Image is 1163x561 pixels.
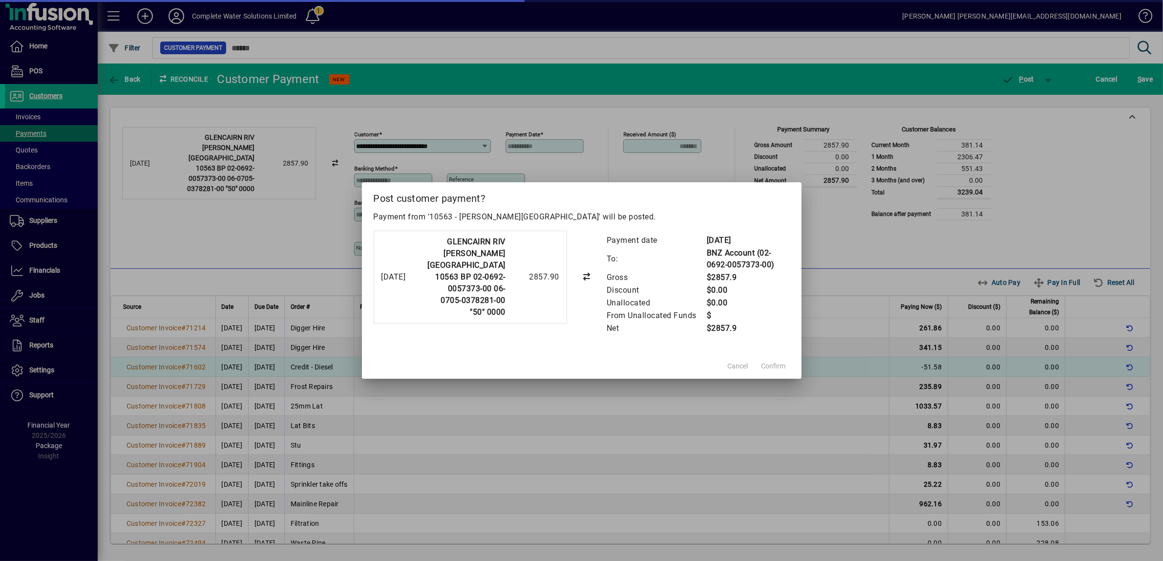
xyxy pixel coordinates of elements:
td: BNZ Account (02-0692-0057373-00) [706,247,790,271]
div: [DATE] [381,271,421,283]
div: 2857.90 [510,271,559,283]
td: To: [606,247,706,271]
td: From Unallocated Funds [606,309,706,322]
td: [DATE] [706,234,790,247]
td: Payment date [606,234,706,247]
td: Gross [606,271,706,284]
td: Net [606,322,706,335]
td: $2857.9 [706,271,790,284]
td: $0.00 [706,284,790,297]
td: Unallocated [606,297,706,309]
p: Payment from '10563 - [PERSON_NAME][GEOGRAPHIC_DATA]' will be posted. [374,211,790,223]
h2: Post customer payment? [362,182,802,211]
td: $0.00 [706,297,790,309]
td: Discount [606,284,706,297]
td: $2857.9 [706,322,790,335]
td: $ [706,309,790,322]
strong: GLENCAIRN RIV [PERSON_NAME][GEOGRAPHIC_DATA] 10563 BP 02-0692-0057373-00 06-0705-0378281-00 "50" ... [428,237,506,317]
